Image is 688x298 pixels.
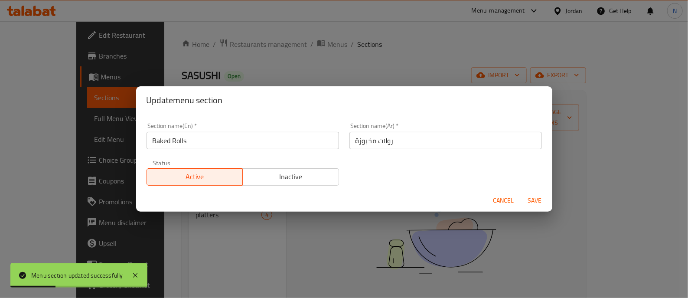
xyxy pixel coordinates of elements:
input: Please enter section name(ar) [349,132,542,149]
button: Save [521,193,549,209]
h2: Update menu section [147,93,542,107]
span: Cancel [493,195,514,206]
span: Inactive [246,170,336,183]
input: Please enter section name(en) [147,132,339,149]
button: Cancel [490,193,518,209]
div: Menu section updated successfully [31,271,123,280]
button: Active [147,168,243,186]
button: Inactive [242,168,339,186]
span: Active [150,170,240,183]
span: Save [525,195,545,206]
